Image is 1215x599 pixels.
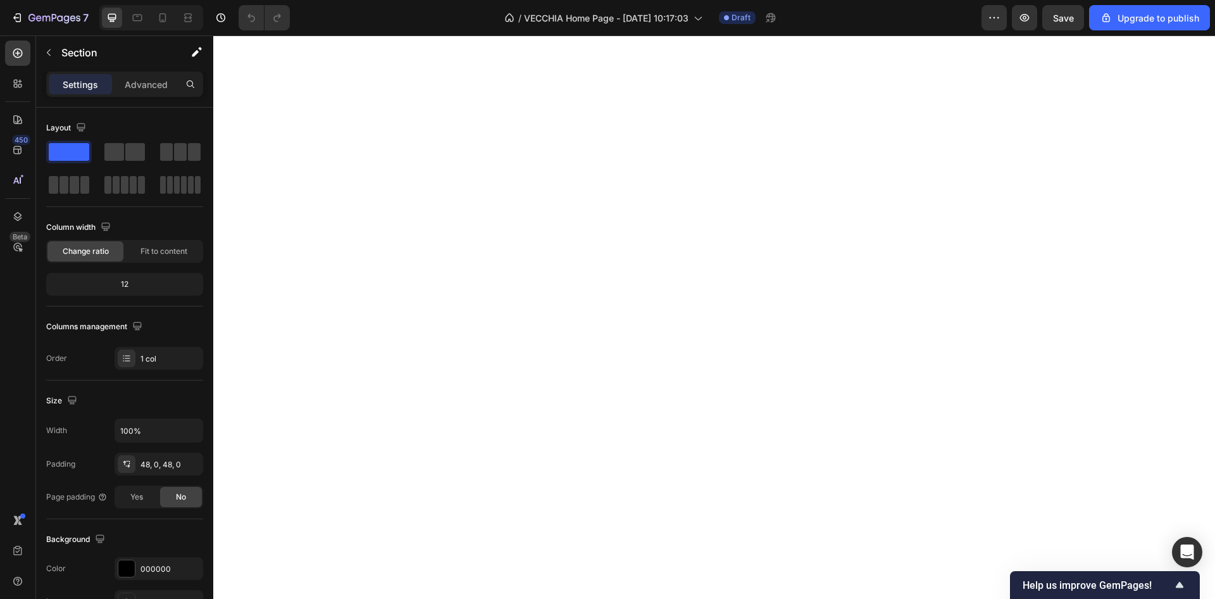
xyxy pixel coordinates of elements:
div: Beta [9,232,30,242]
input: Auto [115,419,202,442]
div: 1 col [140,353,200,365]
div: Order [46,353,67,364]
span: Yes [130,491,143,503]
span: Help us improve GemPages! [1023,579,1172,591]
span: Draft [732,12,751,23]
button: 7 [5,5,94,30]
span: VECCHIA Home Page - [DATE] 10:17:03 [524,11,688,25]
div: Columns management [46,318,145,336]
div: 450 [12,135,30,145]
div: Color [46,563,66,574]
div: Width [46,425,67,436]
div: 48, 0, 48, 0 [140,459,200,470]
div: Padding [46,458,75,470]
p: Section [61,45,165,60]
button: Show survey - Help us improve GemPages! [1023,577,1187,593]
div: Column width [46,219,113,236]
p: 7 [83,10,89,25]
p: Settings [63,78,98,91]
span: Fit to content [140,246,187,257]
button: Save [1042,5,1084,30]
span: / [518,11,521,25]
div: Layout [46,120,89,137]
p: Advanced [125,78,168,91]
iframe: Design area [213,35,1215,599]
div: Size [46,393,80,410]
div: Open Intercom Messenger [1172,537,1202,567]
div: Background [46,531,108,548]
div: 000000 [140,564,200,575]
button: Upgrade to publish [1089,5,1210,30]
div: Undo/Redo [239,5,290,30]
div: 12 [49,275,201,293]
span: Change ratio [63,246,109,257]
div: Page padding [46,491,108,503]
span: No [176,491,186,503]
span: Save [1053,13,1074,23]
div: Upgrade to publish [1100,11,1199,25]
